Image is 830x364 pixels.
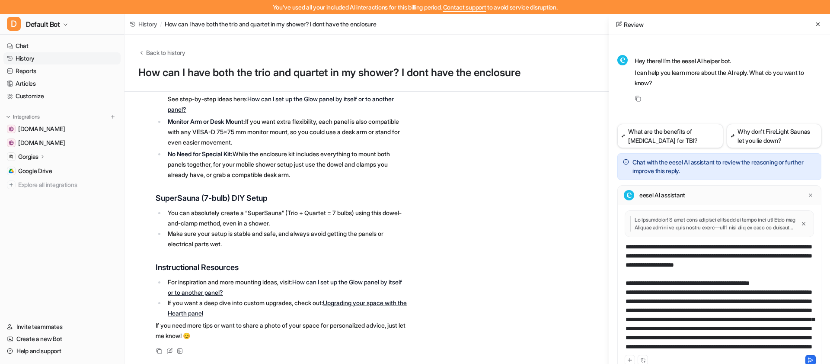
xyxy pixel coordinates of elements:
[3,137,121,149] a: sauna.space[DOMAIN_NAME]
[18,125,65,133] span: [DOMAIN_NAME]
[165,19,377,29] span: How can I have both the trio and quartet in my shower? I dont have the enclosure
[3,321,121,333] a: Invite teammates
[138,19,157,29] span: History
[165,277,409,298] li: For inspiration and more mounting ideas, visit:
[7,180,16,189] img: explore all integrations
[3,345,121,357] a: Help and support
[156,320,409,341] p: If you need more tips or want to share a photo of your space for personalized advice, just let me...
[799,219,808,229] button: Close quote
[26,18,60,30] span: Default Bot
[9,154,14,159] img: Gorgias
[3,179,121,191] a: Explore all integrations
[18,139,65,147] span: [DOMAIN_NAME]
[160,19,162,29] span: /
[156,192,409,204] h3: SuperSauna (7-bulb) DIY Setup
[727,124,821,148] button: Why don't FireLight Saunas let you lie down?
[3,333,121,345] a: Create a new Bot
[7,17,21,31] span: D
[3,77,121,90] a: Articles
[165,229,409,249] li: Make sure your setup is stable and safe, and always avoid getting the panels or electrical parts ...
[13,113,40,120] p: Integrations
[168,118,245,125] strong: Monitor Arm or Desk Mount:
[9,168,14,174] img: Google Drive
[138,48,185,57] button: Back to history
[3,52,121,64] a: History
[635,68,821,88] p: I can help you learn more about the AI reply. What do you want to know?
[130,19,157,29] a: History
[635,56,821,66] p: Hey there! I’m the eesel AI helper bot.
[632,158,816,175] p: Chat with the eesel AI assistant to review the reasoning or further improve this reply.
[18,167,52,175] span: Google Drive
[9,126,14,132] img: help.sauna.space
[168,116,409,148] p: If you want extra flexibility, each panel is also compatible with any VESA-D 75×75 mm monitor mou...
[5,114,11,120] img: expand menu
[3,165,121,177] a: Google DriveGoogle Drive
[110,114,116,120] img: menu_add.svg
[146,48,185,57] span: Back to history
[9,140,14,145] img: sauna.space
[3,123,121,135] a: help.sauna.space[DOMAIN_NAME]
[165,298,409,319] li: If you want a deep dive into custom upgrades, check out:
[3,40,121,52] a: Chat
[3,65,121,77] a: Reports
[630,216,795,232] p: Lo Ipsumdolor! S amet cons adipisci elitsedd ei tempo inci utl Etdo mag Aliquae admini ve quis no...
[18,152,38,161] p: Gorgias
[168,149,409,180] p: While the enclosure kit includes everything to mount both panels together, for your mobile shower...
[639,191,685,200] p: eesel AI assistant
[3,90,121,102] a: Customize
[165,208,409,229] li: You can absolutely create a “SuperSauna” (Trio + Quartet = 7 bulbs) using this dowel-and-clamp me...
[168,95,394,113] a: How can I set up the Glow panel by itself or to another panel?
[3,113,42,121] button: Integrations
[138,67,686,79] h1: How can I have both the trio and quartet in my shower? I dont have the enclosure
[443,3,486,11] span: Contact support
[156,261,409,274] h3: Instructional Resources
[18,178,117,192] span: Explore all integrations
[617,124,723,148] button: What are the benefits of [MEDICAL_DATA] for TBI?
[168,150,233,158] strong: No Need for Special Kit:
